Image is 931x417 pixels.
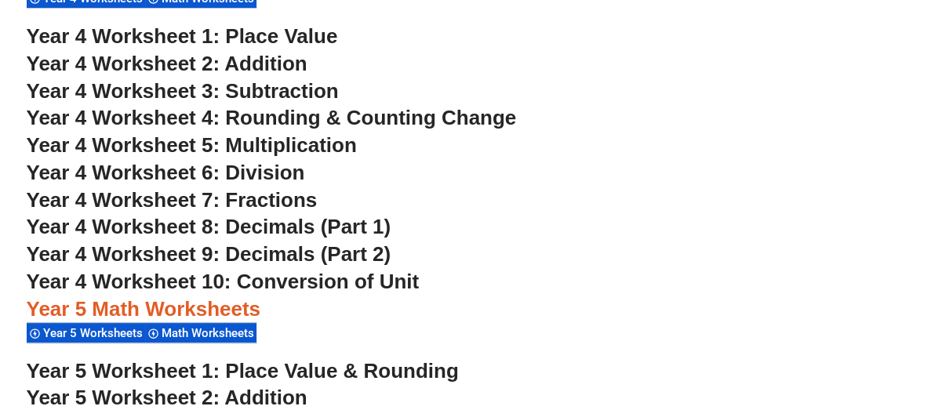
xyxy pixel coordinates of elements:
h3: Year 5 Math Worksheets [27,296,905,323]
iframe: Chat Widget [670,240,931,417]
a: Year 5 Worksheet 1: Place Value & Rounding [27,359,459,383]
a: Year 4 Worksheet 4: Rounding & Counting Change [27,106,517,129]
span: Year 5 Worksheets [43,326,147,340]
a: Year 4 Worksheet 3: Subtraction [27,79,339,103]
a: Year 4 Worksheet 6: Division [27,161,305,184]
div: Year 5 Worksheets [27,322,145,343]
a: Year 4 Worksheet 9: Decimals (Part 2) [27,242,391,266]
a: Year 4 Worksheet 7: Fractions [27,188,318,212]
a: Year 4 Worksheet 2: Addition [27,52,307,75]
a: Year 4 Worksheet 1: Place Value [27,24,338,48]
a: Year 4 Worksheet 10: Conversion of Unit [27,270,420,293]
a: Year 4 Worksheet 8: Decimals (Part 1) [27,215,391,238]
span: Math Worksheets [162,326,259,340]
a: Year 5 Worksheet 2: Addition [27,386,307,409]
div: Math Worksheets [145,322,256,343]
a: Year 4 Worksheet 5: Multiplication [27,133,357,157]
